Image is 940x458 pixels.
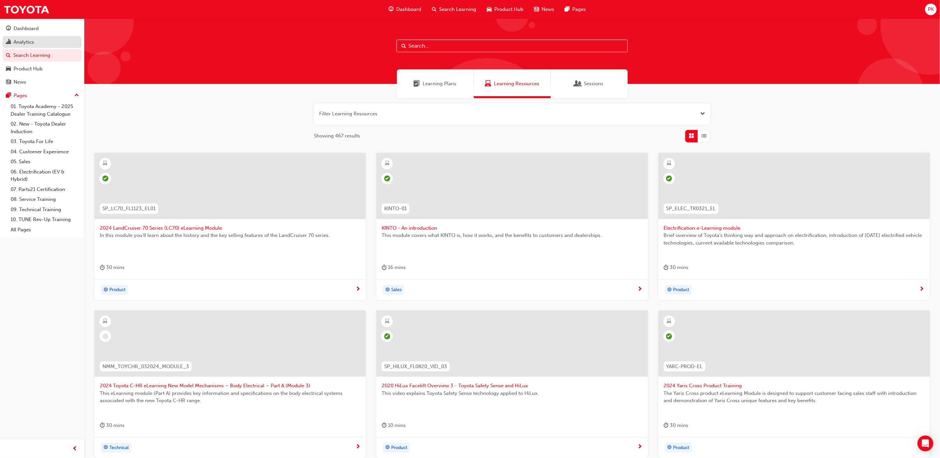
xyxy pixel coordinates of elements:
span: Product [391,444,407,452]
button: DashboardAnalyticsSearch LearningProduct HubNews [3,21,82,90]
span: duration-icon [100,421,105,430]
div: 30 mins [664,263,689,272]
span: In this module you'll learn about the history and the key selling features of the LandCruiser 70 ... [100,232,360,239]
span: next-icon [638,444,643,450]
span: prev-icon [73,445,78,453]
div: Product Hub [14,65,43,73]
span: List [702,132,707,140]
span: next-icon [638,286,643,292]
a: Learning ResourcesLearning Resources [474,69,551,98]
a: 09. Technical Training [8,205,82,215]
span: target-icon [667,443,672,452]
span: pages-icon [6,93,11,99]
img: Trak [3,2,50,17]
span: up-icon [74,91,79,100]
span: duration-icon [382,263,387,272]
span: NMM_TOYCHR_032024_MODULE_3 [102,363,189,370]
span: Pages [572,6,586,13]
span: Product [109,286,126,294]
span: search-icon [6,53,11,58]
a: YARC-PROD-EL2024 Yaris Cross Product TrainingThe Yaris Cross product eLearning Module is designed... [658,311,930,458]
span: chart-icon [6,39,11,45]
a: Dashboard [3,22,82,35]
button: Pages [3,90,82,102]
span: SP_ELEC_TK0321_EL [666,205,716,212]
a: Learning PlansLearning Plans [397,69,474,98]
span: learningResourceType_ELEARNING-icon [103,159,108,168]
div: Pages [14,92,27,99]
a: All Pages [8,225,82,235]
div: 10 mins [382,421,406,430]
span: Learning Resources [494,80,539,88]
a: SessionsSessions [551,69,628,98]
div: Open Intercom Messenger [918,436,933,451]
div: 16 mins [382,263,406,272]
a: 06. Electrification (EV & Hybrid) [8,167,82,184]
span: Sessions [575,80,582,88]
span: Brief overview of Toyota’s thinking way and approach on electrification, introduction of [DATE] e... [664,232,924,247]
span: 2020 HiLux Facelift Overview 3 - Toyota Safety Sense and HiLux [382,382,642,390]
span: search-icon [432,5,436,14]
div: Analytics [14,38,34,46]
a: SP_HILUX_FL0820_VID_032020 HiLux Facelift Overview 3 - Toyota Safety Sense and HiLuxThis video ex... [376,311,648,458]
a: news-iconNews [529,3,559,16]
span: learningResourceType_ELEARNING-icon [667,317,671,326]
div: 30 mins [664,421,689,430]
a: 08. Service Training [8,194,82,205]
span: learningRecordVerb_COMPLETE-icon [384,333,390,339]
span: learningResourceType_ELEARNING-icon [385,159,390,168]
span: News [542,6,554,13]
span: duration-icon [664,421,669,430]
span: target-icon [667,286,672,294]
span: target-icon [103,286,108,294]
span: This video explains Toyota Safety Sense technology applied to HiLux. [382,390,642,397]
span: Sessions [584,80,604,88]
span: Learning Resources [485,80,491,88]
span: Technical [109,444,129,452]
span: Sales [391,286,402,294]
span: Product Hub [494,6,523,13]
span: Product [673,286,690,294]
a: 01. Toyota Academy - 2025 Dealer Training Catalogue [8,101,82,119]
a: 04. Customer Experience [8,147,82,157]
span: This eLearning module (Part A) provides key information and specifications on the body electrical... [100,390,360,404]
a: Search Learning [3,49,82,61]
span: target-icon [103,443,108,452]
a: NMM_TOYCHR_032024_MODULE_32024 Toyota C-HR eLearning New Model Mechanisms – Body Electrical – Par... [94,311,366,458]
span: learningRecordVerb_PASS-icon [384,175,390,181]
span: duration-icon [382,421,387,430]
a: 07. Parts21 Certification [8,184,82,195]
span: Electrification e-Learning module [664,224,924,232]
span: 2024 Yaris Cross Product Training [664,382,924,390]
a: Product Hub [3,63,82,75]
span: KINTO - An introduction [382,224,642,232]
a: 10. TUNE Rev-Up Training [8,214,82,225]
span: next-icon [356,444,360,450]
span: Learning Plans [414,80,420,88]
button: Open the filter [700,110,705,118]
span: KINTO-01 [384,205,407,212]
a: Analytics [3,36,82,48]
span: Search Learning [439,6,476,13]
a: guage-iconDashboard [383,3,427,16]
span: learningRecordVerb_COMPLETE-icon [666,175,672,181]
a: car-iconProduct Hub [481,3,529,16]
span: news-icon [6,79,11,85]
span: learningResourceType_ELEARNING-icon [667,159,671,168]
span: learningRecordVerb_PASS-icon [102,175,108,181]
span: YARC-PROD-EL [666,363,703,370]
a: 05. Sales [8,157,82,167]
span: pages-icon [565,5,570,14]
span: Grid [689,132,694,140]
div: 30 mins [100,263,125,272]
span: SP_HILUX_FL0820_VID_03 [384,363,447,370]
span: guage-icon [389,5,394,14]
a: pages-iconPages [559,3,591,16]
a: 03. Toyota For Life [8,136,82,147]
span: car-icon [487,5,492,14]
button: PK [925,4,937,15]
span: The Yaris Cross product eLearning Module is designed to support customer facing sales staff with ... [664,390,924,404]
span: Dashboard [396,6,421,13]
